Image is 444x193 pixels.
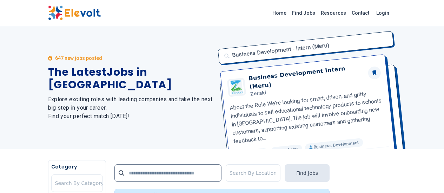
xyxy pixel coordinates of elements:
[48,95,214,120] h2: Explore exciting roles with leading companies and take the next big step in your career. Find you...
[48,6,101,20] img: Elevolt
[318,7,349,19] a: Resources
[48,66,214,91] h1: The Latest Jobs in [GEOGRAPHIC_DATA]
[349,7,372,19] a: Contact
[289,7,318,19] a: Find Jobs
[285,164,330,182] button: Find Jobs
[372,6,393,20] a: Login
[55,55,102,62] p: 647 new jobs posted
[270,7,289,19] a: Home
[51,163,103,170] h5: Category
